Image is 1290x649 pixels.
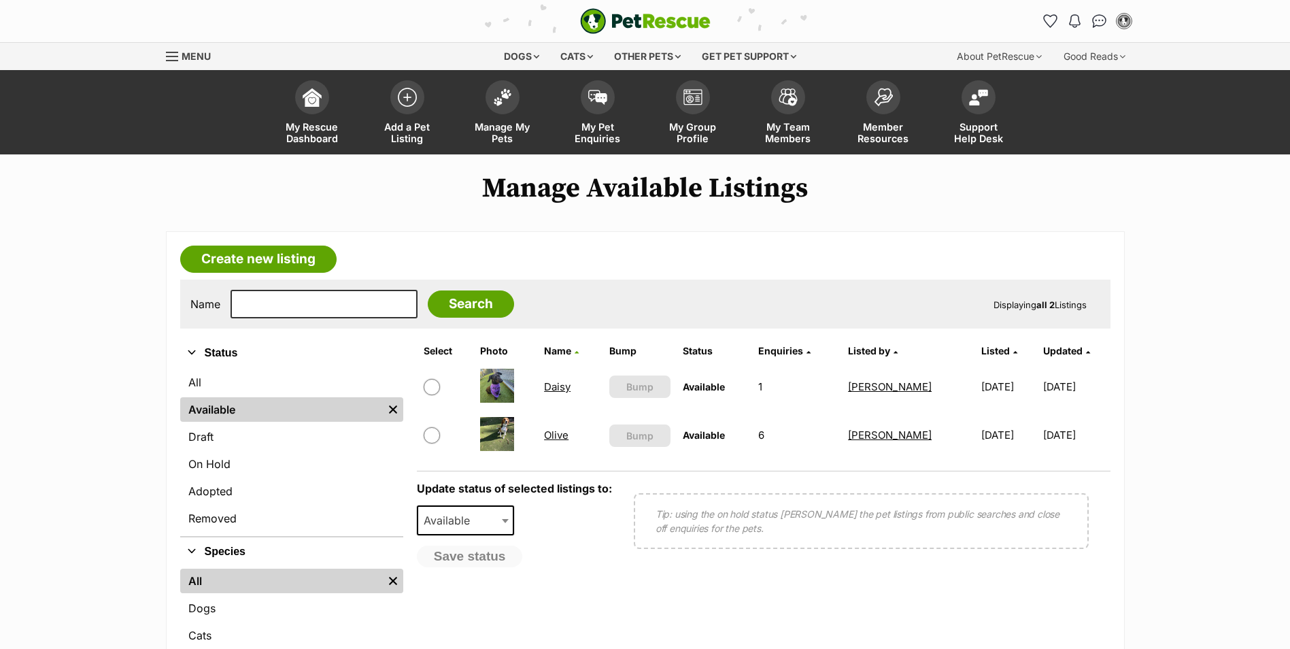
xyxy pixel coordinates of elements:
ul: Account quick links [1040,10,1135,32]
strong: all 2 [1036,299,1055,310]
a: Cats [180,623,403,648]
div: Get pet support [692,43,806,70]
img: dashboard-icon-eb2f2d2d3e046f16d808141f083e7271f6b2e854fb5c12c21221c1fb7104beca.svg [303,88,322,107]
th: Select [418,340,473,362]
span: Manage My Pets [472,121,533,144]
td: [DATE] [976,412,1041,459]
span: Listed [981,345,1010,356]
button: Status [180,344,403,362]
div: Other pets [605,43,690,70]
img: help-desk-icon-fdf02630f3aa405de69fd3d07c3f3aa587a6932b1a1747fa1d2bba05be0121f9.svg [969,89,988,105]
a: Name [544,345,579,356]
a: Listed by [848,345,898,356]
a: Member Resources [836,73,931,154]
a: Remove filter [383,397,403,422]
img: pet-enquiries-icon-7e3ad2cf08bfb03b45e93fb7055b45f3efa6380592205ae92323e6603595dc1f.svg [588,90,607,105]
a: My Rescue Dashboard [265,73,360,154]
a: Draft [180,425,403,449]
div: About PetRescue [947,43,1051,70]
span: Bump [626,380,654,394]
a: Favourites [1040,10,1062,32]
a: Daisy [544,380,571,393]
button: Species [180,543,403,561]
th: Bump [604,340,676,362]
span: My Team Members [758,121,819,144]
div: Good Reads [1054,43,1135,70]
a: All [180,370,403,395]
a: Available [180,397,383,422]
img: notifications-46538b983faf8c2785f20acdc204bb7945ddae34d4c08c2a6579f10ce5e182be.svg [1069,14,1080,28]
button: Bump [609,376,671,398]
a: Support Help Desk [931,73,1026,154]
label: Update status of selected listings to: [417,482,612,495]
img: add-pet-listing-icon-0afa8454b4691262ce3f59096e99ab1cd57d4a30225e0717b998d2c9b9846f56.svg [398,88,417,107]
button: Notifications [1064,10,1086,32]
span: translation missing: en.admin.listings.index.attributes.enquiries [758,345,803,356]
input: Search [428,290,514,318]
button: My account [1113,10,1135,32]
label: Name [190,298,220,310]
img: chat-41dd97257d64d25036548639549fe6c8038ab92f7586957e7f3b1b290dea8141.svg [1092,14,1106,28]
a: Conversations [1089,10,1110,32]
span: Available [417,505,515,535]
a: [PERSON_NAME] [848,429,932,442]
td: [DATE] [976,363,1041,410]
span: Menu [182,50,211,62]
button: Bump [609,425,671,447]
a: Updated [1043,345,1090,356]
a: On Hold [180,452,403,476]
th: Status [677,340,751,362]
img: Sarah Rollan profile pic [1117,14,1131,28]
th: Photo [475,340,537,362]
a: Adopted [180,479,403,503]
div: Cats [551,43,602,70]
div: Status [180,367,403,536]
a: Dogs [180,596,403,620]
span: Add a Pet Listing [377,121,438,144]
a: Enquiries [758,345,811,356]
a: Listed [981,345,1017,356]
span: Bump [626,429,654,443]
div: Dogs [494,43,549,70]
a: Remove filter [383,569,403,593]
a: Menu [166,43,220,67]
td: [DATE] [1043,412,1109,459]
span: Member Resources [853,121,914,144]
span: Available [418,511,483,530]
a: Add a Pet Listing [360,73,455,154]
a: All [180,569,383,593]
a: My Team Members [741,73,836,154]
span: My Pet Enquiries [567,121,628,144]
span: My Rescue Dashboard [282,121,343,144]
img: logo-e224e6f780fb5917bec1dbf3a21bbac754714ae5b6737aabdf751b685950b380.svg [580,8,711,34]
a: PetRescue [580,8,711,34]
button: Save status [417,546,523,567]
span: Name [544,345,571,356]
p: Tip: using the on hold status [PERSON_NAME] the pet listings from public searches and close off e... [656,507,1067,535]
img: member-resources-icon-8e73f808a243e03378d46382f2149f9095a855e16c252ad45f914b54edf8863c.svg [874,88,893,106]
img: manage-my-pets-icon-02211641906a0b7f246fdf0571729dbe1e7629f14944591b6c1af311fb30b64b.svg [493,88,512,106]
a: Removed [180,506,403,531]
a: Olive [544,429,568,442]
td: [DATE] [1043,363,1109,410]
span: Available [683,429,725,441]
td: 6 [753,412,841,459]
img: group-profile-icon-3fa3cf56718a62981997c0bc7e787c4b2cf8bcc04b72c1350f741eb67cf2f40e.svg [683,89,702,105]
a: Manage My Pets [455,73,550,154]
span: Updated [1043,345,1083,356]
span: Support Help Desk [948,121,1009,144]
img: team-members-icon-5396bd8760b3fe7c0b43da4ab00e1e3bb1a5d9ba89233759b79545d2d3fc5d0d.svg [779,88,798,106]
span: Displaying Listings [994,299,1087,310]
a: My Pet Enquiries [550,73,645,154]
td: 1 [753,363,841,410]
a: [PERSON_NAME] [848,380,932,393]
a: My Group Profile [645,73,741,154]
a: Create new listing [180,246,337,273]
span: Listed by [848,345,890,356]
span: My Group Profile [662,121,724,144]
span: Available [683,381,725,393]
